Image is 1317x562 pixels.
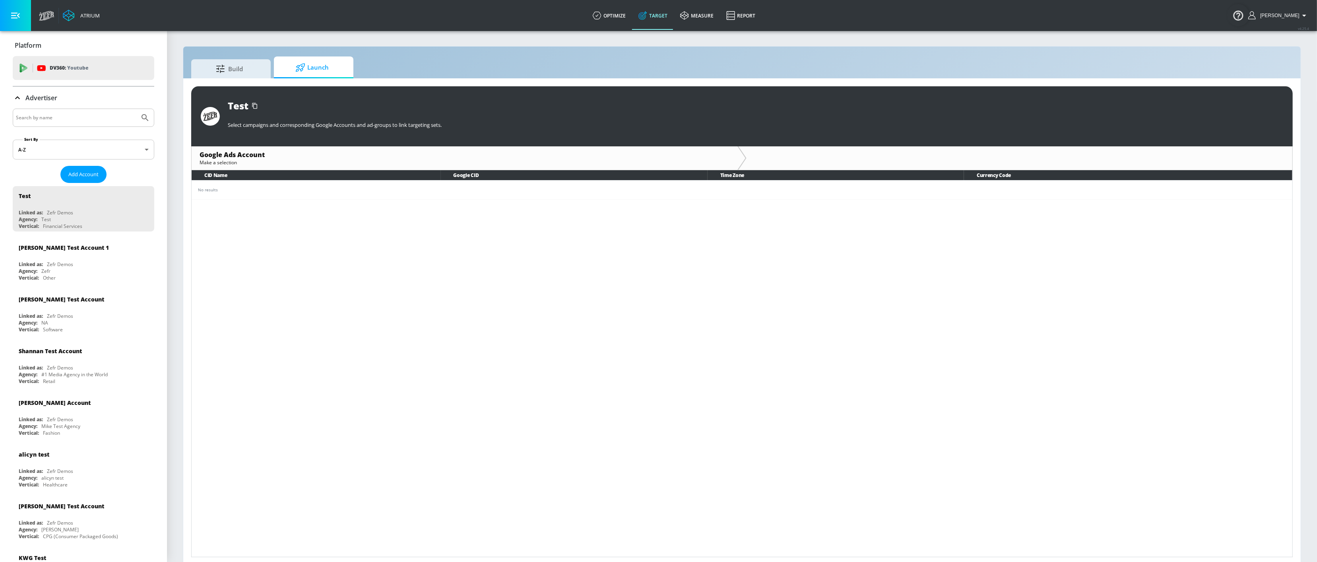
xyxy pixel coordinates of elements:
[19,209,43,216] div: Linked as:
[19,519,43,526] div: Linked as:
[77,12,100,19] div: Atrium
[19,326,39,333] div: Vertical:
[13,290,154,335] div: [PERSON_NAME] Test AccountLinked as:Zefr DemosAgency:NAVertical:Software
[43,326,63,333] div: Software
[19,554,46,562] div: KWG Test
[43,481,68,488] div: Healthcare
[13,87,154,109] div: Advertiser
[41,371,108,378] div: #1 Media Agency in the World
[19,268,37,274] div: Agency:
[43,378,55,385] div: Retail
[13,445,154,490] div: alicyn testLinked as:Zefr DemosAgency:alicyn testVertical:Healthcare
[13,496,154,542] div: [PERSON_NAME] Test AccountLinked as:Zefr DemosAgency:[PERSON_NAME]Vertical:CPG (Consumer Packaged...
[25,93,57,102] p: Advertiser
[43,533,118,540] div: CPG (Consumer Packaged Goods)
[674,1,720,30] a: measure
[19,474,37,481] div: Agency:
[19,423,37,430] div: Agency:
[67,64,88,72] p: Youtube
[47,416,73,423] div: Zefr Demos
[13,186,154,231] div: TestLinked as:Zefr DemosAgency:TestVertical:Financial Services
[19,378,39,385] div: Vertical:
[19,416,43,423] div: Linked as:
[199,59,260,78] span: Build
[192,146,737,170] div: Google Ads AccountMake a selection
[60,166,107,183] button: Add Account
[41,526,79,533] div: [PERSON_NAME]
[47,261,73,268] div: Zefr Demos
[19,526,37,533] div: Agency:
[41,423,80,430] div: Mike Test Agency
[47,519,73,526] div: Zefr Demos
[19,364,43,371] div: Linked as:
[19,430,39,436] div: Vertical:
[13,238,154,283] div: [PERSON_NAME] Test Account 1Linked as:Zefr DemosAgency:ZefrVertical:Other
[19,216,37,223] div: Agency:
[632,1,674,30] a: Target
[41,216,51,223] div: Test
[19,223,39,229] div: Vertical:
[19,261,43,268] div: Linked as:
[1227,4,1249,26] button: Open Resource Center
[47,364,73,371] div: Zefr Demos
[586,1,632,30] a: optimize
[43,274,56,281] div: Other
[47,209,73,216] div: Zefr Demos
[19,371,37,378] div: Agency:
[13,341,154,387] div: Shannan Test AccountLinked as:Zefr DemosAgency:#1 Media Agency in the WorldVertical:Retail
[63,10,100,21] a: Atrium
[41,268,50,274] div: Zefr
[19,533,39,540] div: Vertical:
[19,244,109,251] div: [PERSON_NAME] Test Account 1
[13,393,154,438] div: [PERSON_NAME] AccountLinked as:Zefr DemosAgency:Mike Test AgencyVertical:Fashion
[13,56,154,80] div: DV360: Youtube
[19,313,43,319] div: Linked as:
[19,347,82,355] div: Shannan Test Account
[964,170,1292,180] th: Currency Code
[192,170,441,180] th: CID Name
[200,159,729,166] div: Make a selection
[47,468,73,474] div: Zefr Demos
[228,121,1283,128] p: Select campaigns and corresponding Google Accounts and ad-groups to link targeting sets.
[16,113,136,123] input: Search by name
[1257,13,1300,18] span: login as: andersson.ceron@zefr.com
[200,150,729,159] div: Google Ads Account
[15,41,41,50] p: Platform
[41,474,64,481] div: alicyn test
[282,58,342,77] span: Launch
[441,170,708,180] th: Google CID
[720,1,762,30] a: Report
[13,34,154,56] div: Platform
[19,319,37,326] div: Agency:
[19,481,39,488] div: Vertical:
[708,170,964,180] th: Time Zone
[47,313,73,319] div: Zefr Demos
[198,187,1286,193] div: No results
[50,64,88,72] p: DV360:
[19,468,43,474] div: Linked as:
[19,451,49,458] div: alicyn test
[19,399,91,406] div: [PERSON_NAME] Account
[13,140,154,159] div: A-Z
[19,274,39,281] div: Vertical:
[19,296,104,303] div: [PERSON_NAME] Test Account
[1248,11,1309,20] button: [PERSON_NAME]
[19,502,104,510] div: [PERSON_NAME] Test Account
[19,192,31,200] div: Test
[68,170,99,179] span: Add Account
[43,223,82,229] div: Financial Services
[228,99,248,112] div: Test
[43,430,60,436] div: Fashion
[41,319,48,326] div: NA
[23,137,40,142] label: Sort By
[1298,26,1309,31] span: v 4.25.4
